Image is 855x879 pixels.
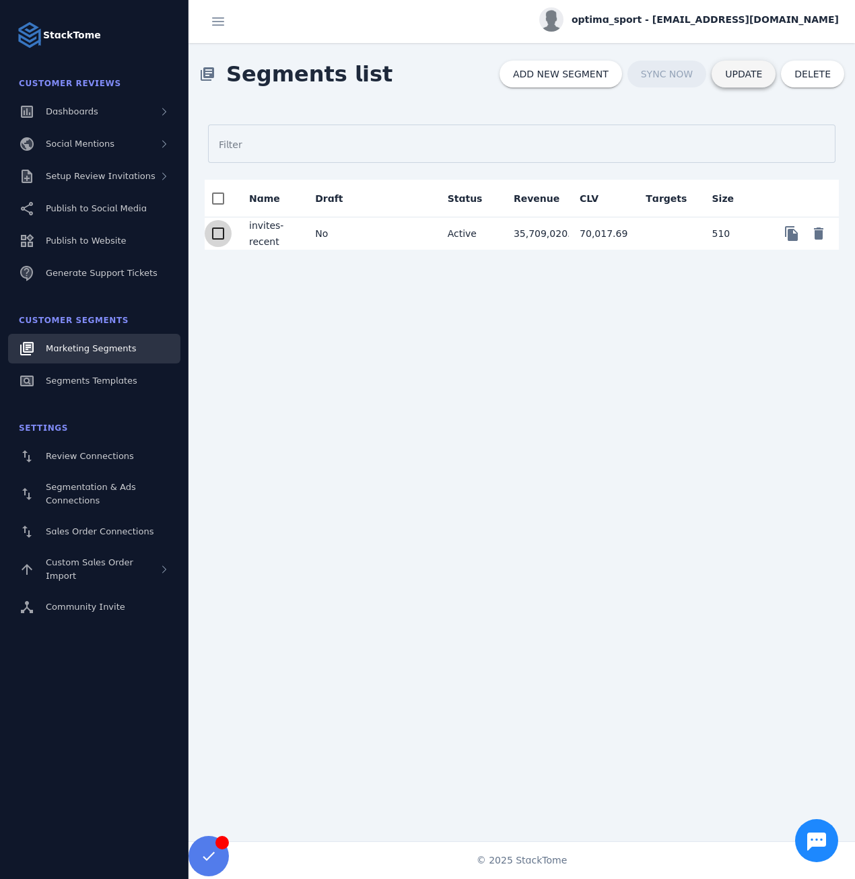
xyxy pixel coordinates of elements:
span: © 2025 StackTome [477,853,568,868]
span: Customer Segments [19,316,129,325]
span: Customer Reviews [19,79,121,88]
div: Revenue [514,192,559,205]
a: Publish to Social Media [8,194,180,223]
mat-header-cell: Targets [635,180,701,217]
span: ADD NEW SEGMENT [513,69,609,79]
span: Social Mentions [46,139,114,149]
mat-cell: invites-recent [238,217,304,250]
img: Logo image [16,22,43,48]
span: Community Invite [46,602,125,612]
mat-cell: No [304,217,370,250]
mat-icon: library_books [199,66,215,82]
div: Draft [315,192,355,205]
span: Segments list [215,47,403,101]
span: Publish to Website [46,236,126,246]
span: Generate Support Tickets [46,268,158,278]
button: DELETE [781,61,844,87]
mat-label: Filter [219,139,242,150]
div: Status [448,192,495,205]
div: Revenue [514,192,572,205]
mat-cell: 510 [702,217,767,250]
span: Review Connections [46,451,134,461]
a: Segmentation & Ads Connections [8,474,180,514]
span: Segmentation & Ads Connections [46,482,136,505]
a: Sales Order Connections [8,517,180,547]
div: Size [712,192,734,205]
div: Name [249,192,292,205]
span: Publish to Social Media [46,203,147,213]
span: UPDATE [725,69,762,79]
div: Draft [315,192,343,205]
div: Name [249,192,280,205]
button: Copy [778,220,805,247]
a: Publish to Website [8,226,180,256]
span: optima_sport - [EMAIL_ADDRESS][DOMAIN_NAME] [572,13,839,27]
span: Segments Templates [46,376,137,386]
span: Marketing Segments [46,343,136,353]
a: Generate Support Tickets [8,258,180,288]
a: Community Invite [8,592,180,622]
div: Size [712,192,747,205]
div: CLV [580,192,598,205]
mat-cell: 70,017.69 [569,217,635,250]
a: Segments Templates [8,366,180,396]
strong: StackTome [43,28,101,42]
button: ADD NEW SEGMENT [500,61,622,87]
mat-cell: Active [437,217,503,250]
span: Sales Order Connections [46,526,153,536]
span: Setup Review Invitations [46,171,156,181]
div: CLV [580,192,611,205]
a: Marketing Segments [8,334,180,363]
button: Delete [805,220,832,247]
img: profile.jpg [539,7,563,32]
span: Settings [19,423,68,433]
span: Custom Sales Order Import [46,557,133,581]
button: UPDATE [712,61,776,87]
mat-cell: 35,709,020.00 [503,217,569,250]
span: DELETE [794,69,831,79]
div: Status [448,192,483,205]
span: Dashboards [46,106,98,116]
button: optima_sport - [EMAIL_ADDRESS][DOMAIN_NAME] [539,7,839,32]
a: Review Connections [8,442,180,471]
